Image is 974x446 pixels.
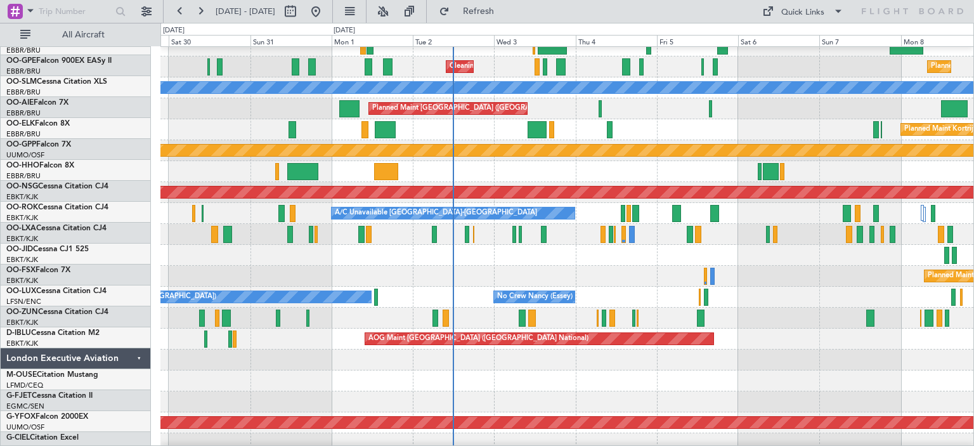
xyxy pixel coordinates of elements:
span: G-CIEL [6,434,30,442]
a: OO-AIEFalcon 7X [6,99,68,107]
span: [DATE] - [DATE] [216,6,275,17]
div: AOG Maint [GEOGRAPHIC_DATA] ([GEOGRAPHIC_DATA] National) [368,329,588,348]
a: EBKT/KJK [6,276,38,285]
a: EBKT/KJK [6,318,38,327]
div: [DATE] [163,25,185,36]
span: OO-FSX [6,266,36,274]
a: EBBR/BRU [6,46,41,55]
span: Refresh [452,7,505,16]
span: OO-AIE [6,99,34,107]
span: OO-ELK [6,120,35,128]
a: OO-ELKFalcon 8X [6,120,70,128]
a: EBBR/BRU [6,67,41,76]
div: No Crew Nancy (Essey) [497,287,573,306]
span: OO-LXA [6,225,36,232]
a: UUMO/OSF [6,150,44,160]
span: OO-JID [6,246,33,253]
span: OO-NSG [6,183,38,190]
a: OO-LUXCessna Citation CJ4 [6,287,107,295]
div: [DATE] [334,25,355,36]
a: OO-FSXFalcon 7X [6,266,70,274]
div: Quick Links [781,6,824,19]
a: OO-ZUNCessna Citation CJ4 [6,308,108,316]
button: Quick Links [756,1,850,22]
a: EBKT/KJK [6,234,38,244]
div: Cleaning [GEOGRAPHIC_DATA] ([GEOGRAPHIC_DATA] National) [450,57,661,76]
a: OO-GPEFalcon 900EX EASy II [6,57,112,65]
span: D-IBLU [6,329,31,337]
a: EBBR/BRU [6,88,41,97]
button: All Aircraft [14,25,138,45]
span: OO-ZUN [6,308,38,316]
a: G-FJETCessna Citation II [6,392,93,400]
a: EGMC/SEN [6,402,44,411]
div: Tue 2 [413,35,494,46]
span: OO-SLM [6,78,37,86]
a: EBBR/BRU [6,108,41,118]
a: EBKT/KJK [6,339,38,348]
div: A/C Unavailable [GEOGRAPHIC_DATA]-[GEOGRAPHIC_DATA] [335,204,537,223]
a: EBKT/KJK [6,192,38,202]
input: Trip Number [39,2,112,21]
button: Refresh [433,1,509,22]
a: EBBR/BRU [6,129,41,139]
a: LFSN/ENC [6,297,41,306]
a: OO-NSGCessna Citation CJ4 [6,183,108,190]
span: OO-HHO [6,162,39,169]
a: OO-ROKCessna Citation CJ4 [6,204,108,211]
div: Sat 30 [169,35,250,46]
a: M-OUSECitation Mustang [6,371,98,379]
span: All Aircraft [33,30,134,39]
span: OO-ROK [6,204,38,211]
a: OO-JIDCessna CJ1 525 [6,246,89,253]
a: G-YFOXFalcon 2000EX [6,413,88,421]
a: EBKT/KJK [6,213,38,223]
a: EBBR/BRU [6,171,41,181]
span: OO-GPP [6,141,36,148]
div: Sun 31 [250,35,332,46]
div: Fri 5 [657,35,738,46]
a: LFMD/CEQ [6,381,43,390]
span: M-OUSE [6,371,37,379]
a: D-IBLUCessna Citation M2 [6,329,100,337]
a: G-CIELCitation Excel [6,434,79,442]
div: Wed 3 [494,35,575,46]
span: OO-GPE [6,57,36,65]
div: Planned Maint [GEOGRAPHIC_DATA] ([GEOGRAPHIC_DATA]) [372,99,572,118]
span: G-FJET [6,392,32,400]
a: UUMO/OSF [6,423,44,432]
div: Sun 7 [819,35,900,46]
a: OO-LXACessna Citation CJ4 [6,225,107,232]
div: Sat 6 [738,35,819,46]
span: OO-LUX [6,287,36,295]
div: Mon 1 [332,35,413,46]
a: OO-GPPFalcon 7X [6,141,71,148]
div: Thu 4 [576,35,657,46]
a: EBKT/KJK [6,255,38,265]
a: OO-HHOFalcon 8X [6,162,74,169]
a: OO-SLMCessna Citation XLS [6,78,107,86]
span: G-YFOX [6,413,36,421]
